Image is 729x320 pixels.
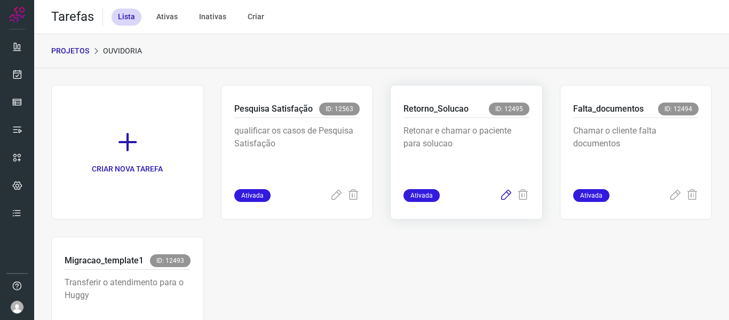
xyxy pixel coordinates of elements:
p: PROJETOS [51,45,89,57]
p: Ouvidoria [103,45,142,57]
span: Ativada [573,189,609,202]
div: Ativas [150,9,184,26]
div: Criar [241,9,271,26]
p: CRIAR NOVA TAREFA [92,163,163,175]
p: Pesquisa Satisfação [234,103,313,115]
img: avatar-user-boy.jpg [11,301,23,314]
p: Migracao_template1 [65,254,144,267]
span: ID: 12563 [319,103,360,115]
h2: Tarefas [51,9,94,25]
p: qualificar os casos de Pesquisa Satisfação [234,124,360,178]
div: Lista [112,9,141,26]
p: Retonar e chamar o paciente para solucao [403,124,529,178]
span: ID: 12494 [658,103,699,115]
div: Inativas [193,9,233,26]
span: Ativada [403,189,440,202]
span: Ativada [234,189,271,202]
span: ID: 12495 [489,103,529,115]
img: Logo [9,6,25,22]
p: Falta_documentos [573,103,644,115]
span: ID: 12493 [150,254,191,267]
p: Chamar o cliente falta documentos [573,124,699,178]
p: Retorno_Solucao [403,103,469,115]
a: CRIAR NOVA TAREFA [51,85,204,220]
